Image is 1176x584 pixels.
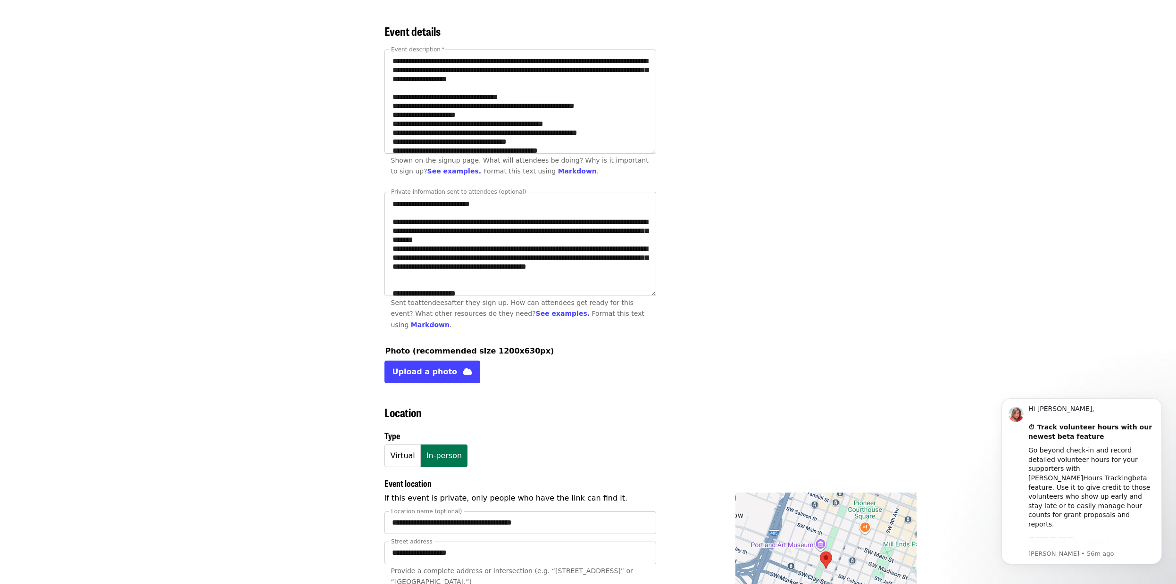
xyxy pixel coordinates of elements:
[384,494,628,502] span: If this event is private, only people who have the link can find it.
[391,297,650,330] div: Sent to attendees after they sign up. How can attendees get ready for this event? What other reso...
[987,384,1176,579] iframe: Intercom notifications message
[391,509,462,514] label: Location name (optional)
[384,542,656,564] input: Street address
[391,449,415,462] span: Virtual
[385,50,656,153] textarea: Event description
[391,310,644,328] div: Format this text using .
[384,23,441,39] span: Event details
[384,429,400,442] span: Type
[558,167,597,175] a: Markdown
[385,192,656,296] textarea: Private information sent to attendees (optional)
[427,167,481,175] a: See examples.
[536,310,590,317] a: See examples.
[411,321,450,329] a: Markdown
[391,155,650,177] div: Shown on the signup page. What will attendees be doing? Why is it important to sign up?
[484,167,599,175] div: Format this text using .
[391,189,526,195] label: Private information sent to attendees (optional)
[384,361,481,383] button: Upload a photo
[385,346,554,355] span: Photo (recommended size 1200x630px)
[426,449,462,462] span: In-person
[392,366,458,378] span: Upload a photo
[391,47,444,52] label: Event description
[391,539,432,544] label: Street address
[384,477,432,489] span: Event location
[384,444,421,467] button: Virtual
[463,367,472,376] i: cloud icon
[384,404,422,420] span: Location
[420,444,467,467] button: In-person
[384,511,656,534] input: Location name (optional)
